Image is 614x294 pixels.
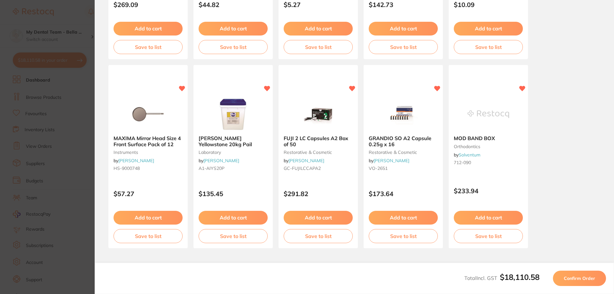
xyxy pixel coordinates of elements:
[464,275,539,281] span: Total Incl. GST
[454,187,523,195] p: $233.94
[199,22,268,35] button: Add to cart
[369,40,438,54] button: Save to list
[203,158,239,163] a: [PERSON_NAME]
[114,135,183,147] b: MAXIMA Mirror Head Size 4 Front Surface Pack of 12
[114,190,183,197] p: $57.27
[382,98,424,130] img: GRANDIO SO A2 Capsule 0.25g x 16
[114,150,183,155] small: instruments
[374,158,409,163] a: [PERSON_NAME]
[284,40,353,54] button: Save to list
[199,211,268,224] button: Add to cart
[284,1,353,8] p: $5.27
[114,40,183,54] button: Save to list
[553,271,606,286] button: Confirm Order
[454,160,523,165] small: 712-090
[284,211,353,224] button: Add to cart
[297,98,339,130] img: FUJI 2 LC Capsules A2 Box of 50
[459,152,480,158] a: Solventum
[118,158,154,163] a: [PERSON_NAME]
[199,150,268,155] small: laboratory
[199,40,268,54] button: Save to list
[369,22,438,35] button: Add to cart
[114,166,183,171] small: HS-9000748
[199,229,268,243] button: Save to list
[369,135,438,147] b: GRANDIO SO A2 Capsule 0.25g x 16
[454,40,523,54] button: Save to list
[468,98,509,130] img: MOD BAND BOX
[114,229,183,243] button: Save to list
[199,190,268,197] p: $135.45
[454,229,523,243] button: Save to list
[500,272,539,282] b: $18,110.58
[369,229,438,243] button: Save to list
[284,22,353,35] button: Add to cart
[114,211,183,224] button: Add to cart
[454,135,523,141] b: MOD BAND BOX
[284,190,353,197] p: $291.82
[369,1,438,8] p: $142.73
[369,166,438,171] small: VO-2651
[127,98,169,130] img: MAXIMA Mirror Head Size 4 Front Surface Pack of 12
[284,135,353,147] b: FUJI 2 LC Capsules A2 Box of 50
[454,22,523,35] button: Add to cart
[369,190,438,197] p: $173.64
[284,158,324,163] span: by
[212,98,254,130] img: AINSWORTH Yellowstone 20kg Pail
[199,135,268,147] b: AINSWORTH Yellowstone 20kg Pail
[454,152,480,158] span: by
[114,1,183,8] p: $269.09
[284,229,353,243] button: Save to list
[199,166,268,171] small: A1-AIYS20P
[199,1,268,8] p: $44.82
[114,158,154,163] span: by
[369,158,409,163] span: by
[284,166,353,171] small: GC-FUJILCCAPA2
[114,22,183,35] button: Add to cart
[199,158,239,163] span: by
[454,144,523,149] small: orthodontics
[369,150,438,155] small: restorative & cosmetic
[454,211,523,224] button: Add to cart
[564,275,595,281] span: Confirm Order
[369,211,438,224] button: Add to cart
[284,150,353,155] small: restorative & cosmetic
[454,1,523,8] p: $10.09
[288,158,324,163] a: [PERSON_NAME]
